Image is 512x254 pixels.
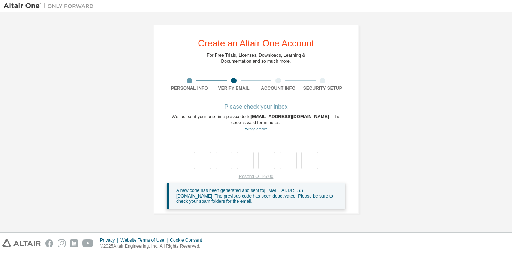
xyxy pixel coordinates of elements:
img: linkedin.svg [70,239,78,247]
div: Account Info [256,85,301,91]
div: Cookie Consent [170,237,206,243]
span: A new code has been generated and sent to [EMAIL_ADDRESS][DOMAIN_NAME] . The previous code has be... [176,188,333,204]
div: Website Terms of Use [120,237,170,243]
img: facebook.svg [45,239,53,247]
img: youtube.svg [82,239,93,247]
div: Please check your inbox [167,105,345,109]
div: Security Setup [301,85,345,91]
div: For Free Trials, Licenses, Downloads, Learning & Documentation and so much more. [207,52,305,64]
div: Personal Info [167,85,212,91]
div: Privacy [100,237,120,243]
img: instagram.svg [58,239,66,247]
span: [EMAIL_ADDRESS][DOMAIN_NAME] [250,114,330,119]
img: Altair One [4,2,97,10]
p: © 2025 Altair Engineering, Inc. All Rights Reserved. [100,243,207,250]
div: Create an Altair One Account [198,39,314,48]
div: We just sent your one-time passcode to . The code is valid for minutes. [167,114,345,132]
a: Go back to the registration form [245,127,267,131]
img: altair_logo.svg [2,239,41,247]
div: Verify Email [212,85,256,91]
